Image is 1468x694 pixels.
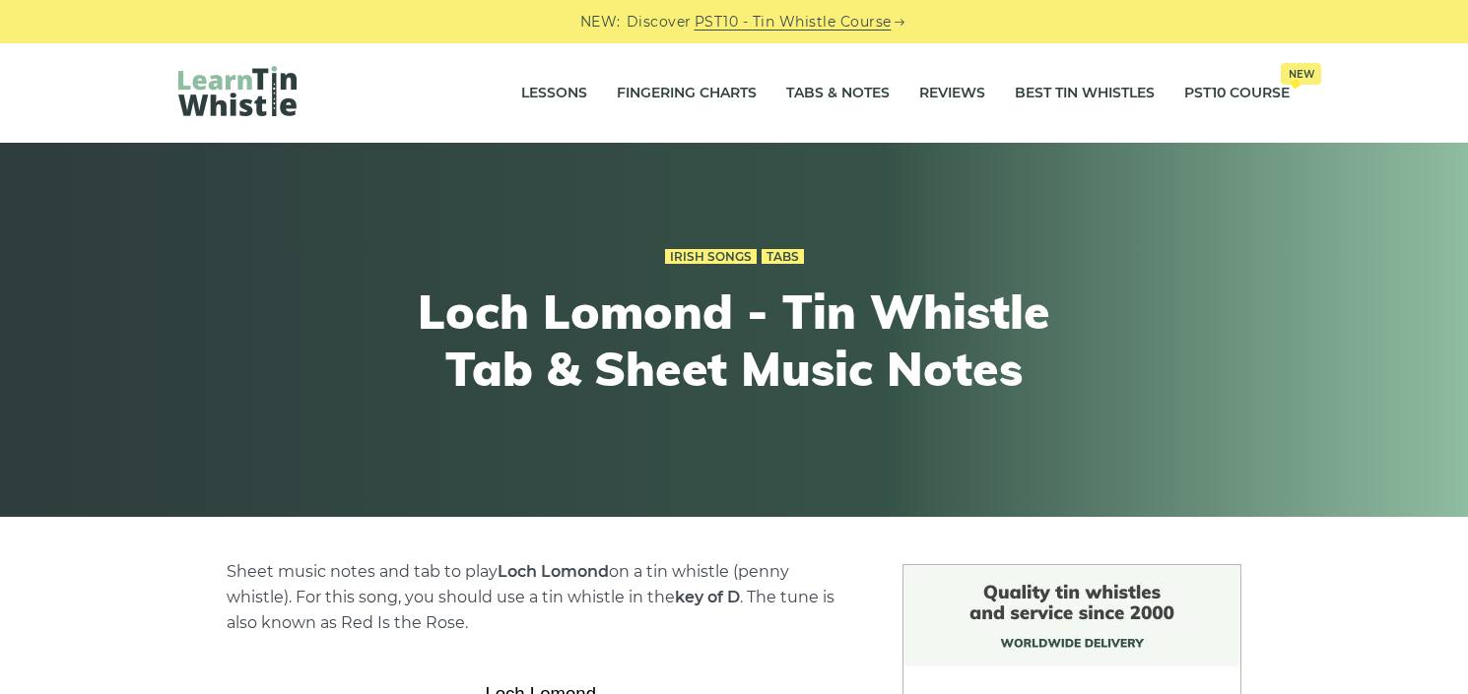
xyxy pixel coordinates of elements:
[521,69,587,118] a: Lessons
[1015,69,1155,118] a: Best Tin Whistles
[762,249,804,265] a: Tabs
[617,69,757,118] a: Fingering Charts
[675,588,740,606] strong: key of D
[227,559,855,636] p: Sheet music notes and tab to play on a tin whistle (penny whistle). For this song, you should use...
[498,562,609,581] strong: Loch Lomond
[786,69,890,118] a: Tabs & Notes
[371,284,1097,397] h1: Loch Lomond - Tin Whistle Tab & Sheet Music Notes
[665,249,757,265] a: Irish Songs
[178,66,297,116] img: LearnTinWhistle.com
[919,69,985,118] a: Reviews
[1184,69,1290,118] a: PST10 CourseNew
[1281,63,1321,85] span: New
